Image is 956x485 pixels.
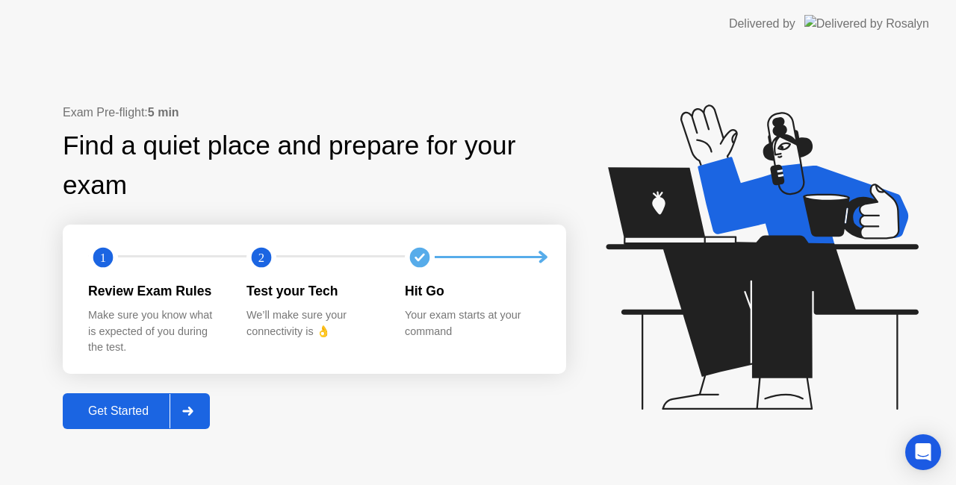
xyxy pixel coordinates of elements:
[405,307,539,339] div: Your exam starts at your command
[258,250,264,264] text: 2
[148,106,179,119] b: 5 min
[63,104,566,122] div: Exam Pre-flight:
[905,434,941,470] div: Open Intercom Messenger
[63,393,210,429] button: Get Started
[246,307,381,339] div: We’ll make sure your connectivity is 👌
[405,281,539,301] div: Hit Go
[246,281,381,301] div: Test your Tech
[88,307,223,356] div: Make sure you know what is expected of you during the test.
[88,281,223,301] div: Review Exam Rules
[67,404,170,418] div: Get Started
[63,126,566,205] div: Find a quiet place and prepare for your exam
[729,15,795,33] div: Delivered by
[100,250,106,264] text: 1
[804,15,929,32] img: Delivered by Rosalyn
